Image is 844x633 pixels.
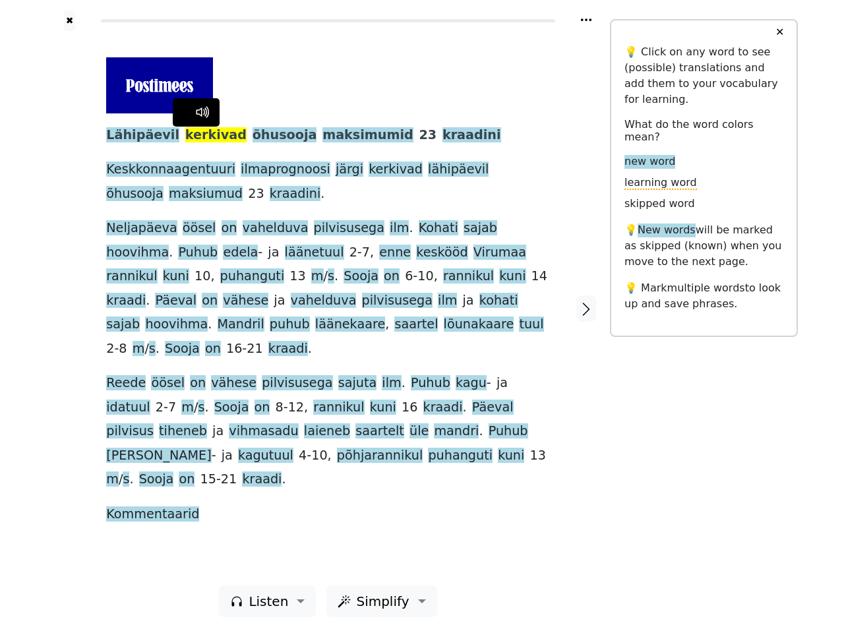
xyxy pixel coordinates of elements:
[151,375,185,392] span: öösel
[328,448,332,464] span: ,
[304,423,350,440] span: laieneb
[337,448,423,464] span: põhjarannikul
[409,220,413,237] span: .
[106,220,177,237] span: Neljapäeva
[106,448,211,464] span: [PERSON_NAME]
[220,268,285,285] span: puhanguti
[185,127,247,144] span: kerkivad
[106,316,140,333] span: sajab
[276,400,305,416] span: 8-12
[190,375,206,392] span: on
[219,586,316,617] button: Listen
[169,245,173,261] span: .
[155,293,196,309] span: Päeval
[205,341,221,357] span: on
[479,423,483,440] span: .
[624,155,675,169] span: new word
[106,293,146,309] span: kraadi
[106,400,150,416] span: idatuul
[311,268,324,285] span: m
[379,245,411,261] span: enne
[402,375,406,392] span: .
[299,448,328,464] span: 4-10
[314,220,384,237] span: pilvisusega
[428,448,493,464] span: puhanguti
[328,268,334,285] span: s
[489,423,528,440] span: Puhub
[179,471,195,488] span: on
[146,293,150,309] span: .
[268,245,279,261] span: ja
[156,400,176,416] span: 2-7
[165,341,200,357] span: Sooja
[223,245,258,261] span: edela
[255,400,270,416] span: on
[214,400,249,416] span: Sooja
[223,293,268,309] span: vähese
[133,341,145,357] span: m
[274,293,285,309] span: ja
[416,245,467,261] span: keskööd
[289,268,305,285] span: 13
[149,341,156,357] span: s
[442,127,501,144] span: kraadini
[129,471,133,488] span: .
[443,268,494,285] span: rannikul
[405,268,434,285] span: 6-10
[106,57,213,113] img: 2024-og-postimees.png
[226,341,263,357] span: 16-21
[384,268,400,285] span: on
[356,591,409,611] span: Simplify
[222,448,233,464] span: ja
[212,423,224,440] span: ja
[394,316,438,333] span: saartel
[163,268,189,285] span: kuni
[768,20,792,44] button: ✕
[291,293,357,309] span: vahelduva
[463,293,474,309] span: ja
[183,220,216,237] span: öösel
[402,400,417,416] span: 16
[338,375,377,392] span: sajuta
[624,44,783,107] p: 💡 Click on any word to see (possible) translations and add them to your vocabulary for learning.
[370,400,396,416] span: kuni
[106,506,199,523] span: Kommentaarid
[326,586,437,617] button: Simplify
[624,280,783,312] p: 💡 Mark to look up and save phrases.
[249,591,288,611] span: Listen
[624,118,783,143] h6: What do the word colors mean?
[64,11,75,31] button: ✖
[178,245,218,261] span: Puhub
[145,316,208,333] span: hoovihma
[334,268,338,285] span: .
[434,268,438,285] span: ,
[248,186,264,202] span: 23
[362,293,433,309] span: pilvisusega
[531,268,547,285] span: 14
[198,400,204,416] span: s
[370,245,374,261] span: ,
[499,268,526,285] span: kuni
[409,423,429,440] span: üle
[304,400,308,416] span: ,
[282,471,286,488] span: .
[497,375,508,392] span: ja
[159,423,207,440] span: tiheneb
[270,186,321,202] span: kraadini
[472,400,514,416] span: Päeval
[208,316,212,333] span: .
[390,220,409,237] span: ilm
[419,220,458,237] span: Kohati
[324,268,328,285] span: /
[195,268,210,285] span: 10
[204,400,208,416] span: .
[202,293,218,309] span: on
[464,220,497,237] span: sajab
[438,293,457,309] span: ilm
[194,400,198,416] span: /
[624,176,697,190] span: learning word
[119,471,123,488] span: /
[144,341,148,357] span: /
[382,375,401,392] span: ilm
[181,400,194,416] span: m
